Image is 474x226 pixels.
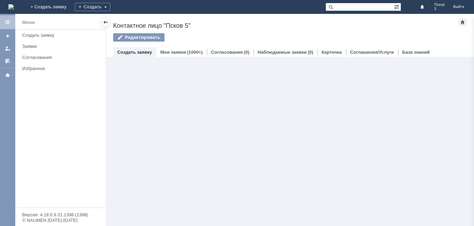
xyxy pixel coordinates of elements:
div: Меню [22,18,35,27]
div: Заявки [22,44,101,49]
a: Создать заявку [2,31,13,42]
a: Создать заявку [19,30,104,41]
span: Псков [434,3,445,7]
a: Наблюдаемые заявки [258,50,307,55]
div: Согласования [22,55,101,60]
a: Мои согласования [2,55,13,67]
a: Согласования [19,52,104,63]
div: (0) [308,50,313,55]
div: Создать [75,3,110,11]
div: Сделать домашней страницей [458,18,467,26]
div: Создать заявку [22,33,101,38]
a: База знаний [402,50,430,55]
div: (1000+) [187,50,203,55]
span: Расширенный поиск [394,3,401,10]
a: Заявки [19,41,104,52]
a: Соглашения/Услуги [350,50,394,55]
a: Перейти на домашнюю страницу [8,4,14,10]
div: Версия: 4.18.0.9.31.1398 (1398) [22,212,99,217]
a: Мои заявки [160,50,186,55]
div: Избранное [22,66,94,71]
a: Мои заявки [2,43,13,54]
a: Согласования [211,50,243,55]
div: (0) [244,50,249,55]
img: logo [8,4,14,10]
div: Скрыть меню [101,18,110,26]
span: 5 [434,7,445,11]
div: © NAUMEN [DATE]-[DATE] [22,218,99,223]
div: Контактное лицо "Псков 5" [113,22,447,29]
a: Создать заявку [117,50,152,55]
a: Карточка [322,50,342,55]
